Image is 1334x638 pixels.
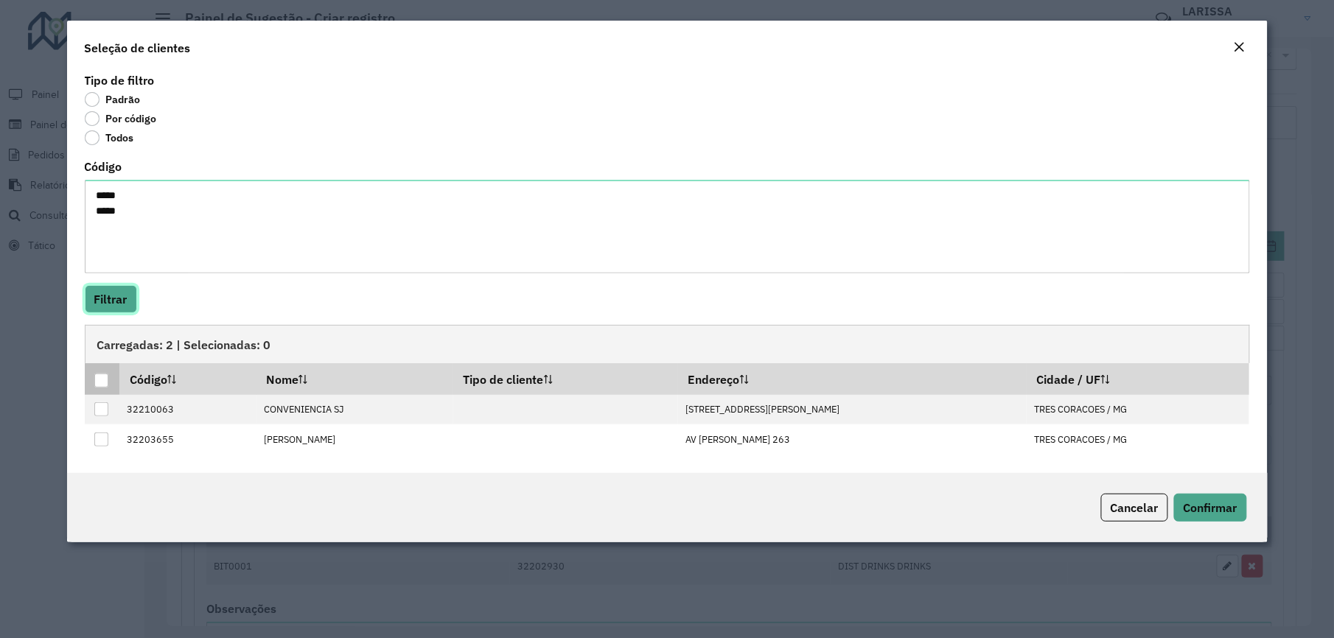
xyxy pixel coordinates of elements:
label: Tipo de filtro [85,71,155,89]
label: Todos [85,130,134,145]
th: Código [119,363,256,394]
td: AV [PERSON_NAME] 263 [678,424,1027,455]
td: CONVENIENCIA SJ [256,395,453,425]
th: Tipo de cliente [453,363,678,394]
span: Cancelar [1111,500,1159,515]
td: TRES CORACOES / MG [1027,395,1249,425]
h4: Seleção de clientes [85,39,191,57]
td: [PERSON_NAME] [256,424,453,455]
button: Filtrar [85,285,137,313]
th: Cidade / UF [1027,363,1249,394]
td: 32203655 [119,424,256,455]
th: Nome [256,363,453,394]
span: Confirmar [1184,500,1237,515]
th: Endereço [678,363,1027,394]
label: Código [85,158,122,175]
td: TRES CORACOES / MG [1027,424,1249,455]
label: Padrão [85,92,141,107]
button: Confirmar [1174,494,1247,522]
button: Cancelar [1101,494,1168,522]
div: Carregadas: 2 | Selecionadas: 0 [85,325,1250,363]
em: Fechar [1234,41,1246,53]
button: Close [1229,38,1250,57]
label: Por código [85,111,157,126]
td: [STREET_ADDRESS][PERSON_NAME] [678,395,1027,425]
td: 32210063 [119,395,256,425]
